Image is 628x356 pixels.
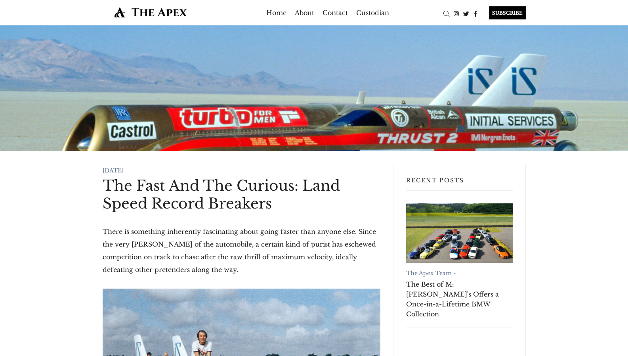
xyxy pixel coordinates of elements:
[295,6,314,19] a: About
[406,270,456,277] a: The Apex Team -
[103,167,124,174] time: [DATE]
[103,6,199,18] img: The Apex by Custodian
[266,6,286,19] a: Home
[451,9,461,17] a: Instagram
[489,6,526,19] div: SUBSCRIBE
[406,279,513,319] a: The Best of M: [PERSON_NAME]'s Offers a Once-in-a-Lifetime BMW Collection
[406,203,513,263] a: The Best of M: RM Sotheby's Offers a Once-in-a-Lifetime BMW Collection
[103,177,380,212] h1: The Fast And The Curious: Land Speed Record Breakers
[323,6,348,19] a: Contact
[481,6,526,19] a: SUBSCRIBE
[441,9,451,17] a: Search
[406,177,513,191] h3: Recent Posts
[103,225,380,276] p: There is something inherently fascinating about going faster than anyone else. Since the very [PE...
[461,9,471,17] a: Twitter
[471,9,481,17] a: Facebook
[356,6,389,19] a: Custodian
